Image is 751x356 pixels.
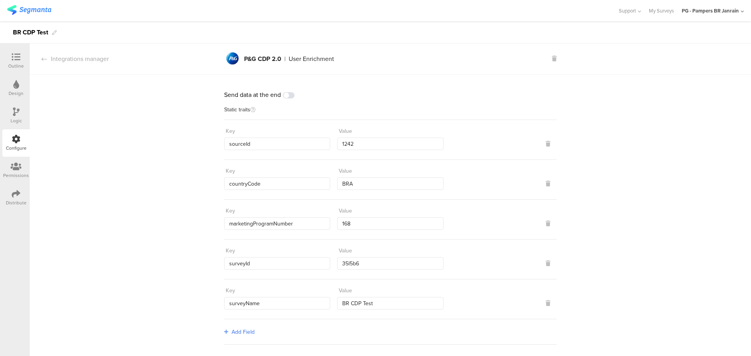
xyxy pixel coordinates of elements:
[339,127,352,135] div: Value
[339,207,352,215] div: Value
[337,138,443,150] input: Enter value...
[226,247,235,255] div: Key
[226,127,235,135] div: Key
[244,56,281,62] div: P&G CDP 2.0
[224,107,557,120] div: Static traits
[226,167,235,175] div: Key
[232,328,255,336] span: Add Field
[337,177,443,190] input: Enter value...
[3,172,29,179] div: Permissions
[224,177,330,190] input: Enter key...
[339,167,352,175] div: Value
[339,247,352,255] div: Value
[6,145,27,152] div: Configure
[224,257,330,270] input: Enter key...
[339,286,352,295] div: Value
[337,217,443,230] input: Enter value...
[619,7,636,14] span: Support
[13,26,48,39] div: BR CDP Test
[284,56,286,62] div: |
[30,54,109,63] div: Integrations manager
[224,138,330,150] input: Enter key...
[226,286,235,295] div: Key
[11,117,22,124] div: Logic
[6,199,27,206] div: Distribute
[224,90,557,99] div: Send data at the end
[224,217,330,230] input: Enter key...
[337,257,443,270] input: Enter value...
[9,90,23,97] div: Design
[226,207,235,215] div: Key
[8,63,24,70] div: Outline
[289,56,334,62] div: User Enrichment
[682,7,739,14] div: PG - Pampers BR Janrain
[7,5,51,15] img: segmanta logo
[337,297,443,309] input: Enter value...
[224,297,330,309] input: Enter key...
